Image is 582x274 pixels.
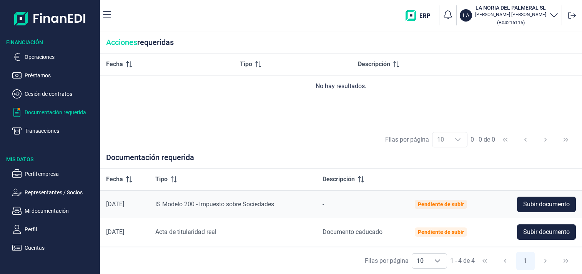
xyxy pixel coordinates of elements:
[476,252,494,270] button: First Page
[365,256,409,266] div: Filas por página
[523,227,570,237] span: Subir documento
[475,4,546,12] h3: LA NORIA DEL PALMERAL SL
[475,12,546,18] p: [PERSON_NAME] [PERSON_NAME]
[106,60,123,69] span: Fecha
[12,188,97,197] button: Representantes / Socios
[12,126,97,135] button: Transacciones
[557,252,575,270] button: Last Page
[155,228,216,236] span: Acta de titularidad real
[12,71,97,80] button: Préstamos
[449,132,467,147] div: Choose
[471,137,495,143] span: 0 - 0 de 0
[25,52,97,62] p: Operaciones
[412,254,428,268] span: 10
[14,6,86,31] img: Logo de aplicación
[450,258,475,264] span: 1 - 4 de 4
[12,89,97,99] button: Cesión de contratos
[460,4,559,27] button: LALA NORIA DEL PALMERAL SL[PERSON_NAME] [PERSON_NAME](B04216115)
[517,197,576,212] button: Subir documento
[496,252,514,270] button: Previous Page
[516,252,535,270] button: Page 1
[25,89,97,99] p: Cesión de contratos
[323,228,382,236] span: Documento caducado
[428,254,447,268] div: Choose
[523,200,570,209] span: Subir documento
[496,130,514,149] button: First Page
[25,126,97,135] p: Transacciones
[12,225,97,234] button: Perfil
[25,206,97,216] p: Mi documentación
[12,52,97,62] button: Operaciones
[12,108,97,117] button: Documentación requerida
[25,169,97,179] p: Perfil empresa
[463,12,469,19] p: LA
[557,130,575,149] button: Last Page
[240,60,252,69] span: Tipo
[418,201,464,207] div: Pendiente de subir
[25,188,97,197] p: Representantes / Socios
[106,38,137,47] span: Acciones
[12,169,97,179] button: Perfil empresa
[100,153,582,169] div: Documentación requerida
[25,71,97,80] p: Préstamos
[106,82,576,91] div: No hay resultados.
[418,229,464,235] div: Pendiente de subir
[25,243,97,252] p: Cuentas
[323,200,324,208] span: -
[155,200,274,208] span: IS Modelo 200 - Impuesto sobre Sociedades
[25,108,97,117] p: Documentación requerida
[536,252,555,270] button: Next Page
[106,175,123,184] span: Fecha
[100,32,582,53] div: requeridas
[106,200,143,208] div: [DATE]
[155,175,168,184] span: Tipo
[385,135,429,144] div: Filas por página
[517,224,576,240] button: Subir documento
[358,60,390,69] span: Descripción
[106,228,143,236] div: [DATE]
[25,225,97,234] p: Perfil
[536,130,555,149] button: Next Page
[12,243,97,252] button: Cuentas
[497,20,525,25] small: Copiar cif
[323,175,355,184] span: Descripción
[12,206,97,216] button: Mi documentación
[516,130,535,149] button: Previous Page
[406,10,436,21] img: erp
